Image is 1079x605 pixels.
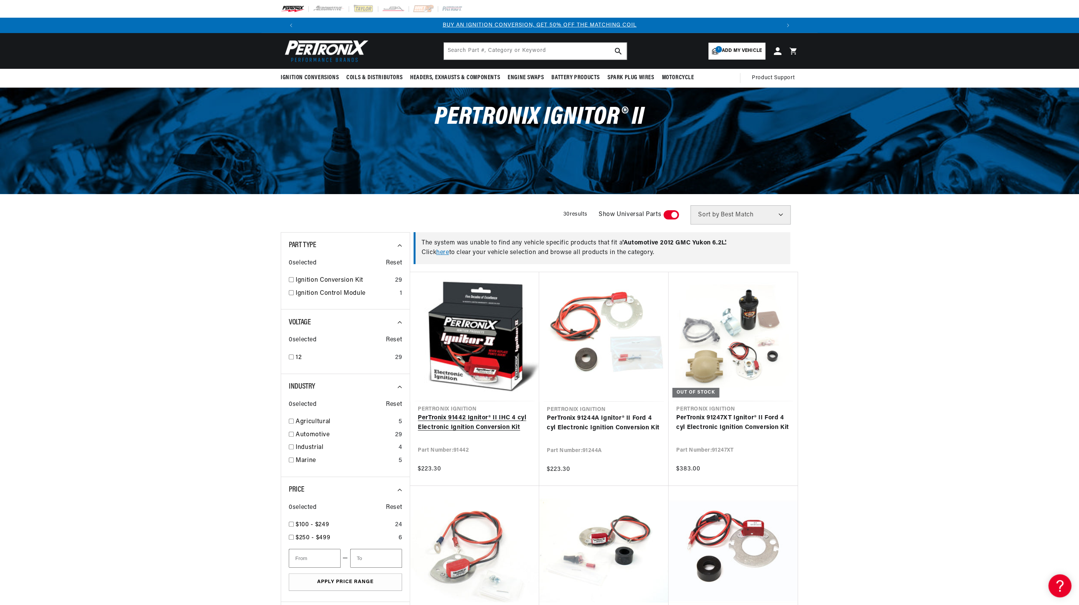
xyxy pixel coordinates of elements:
[296,417,395,427] a: Agricultural
[296,522,329,528] span: $100 - $249
[346,74,402,82] span: Coils & Distributors
[386,400,402,410] span: Reset
[604,69,658,87] summary: Spark Plug Wires
[722,47,762,55] span: Add my vehicle
[296,276,392,286] a: Ignition Conversion Kit
[622,240,727,246] span: ' Automotive 2012 GMC Yukon 6.2L '.
[551,74,600,82] span: Battery Products
[715,46,722,53] span: 1
[406,69,504,87] summary: Headers, Exhausts & Components
[398,417,402,427] div: 5
[399,289,402,299] div: 1
[289,258,316,268] span: 0 selected
[289,383,315,391] span: Industry
[261,18,818,33] slideshow-component: Translation missing: en.sections.announcements.announcement_bar
[395,276,402,286] div: 29
[289,549,341,568] input: From
[350,549,402,568] input: To
[299,21,780,30] div: 1 of 3
[662,74,694,82] span: Motorcycle
[289,335,316,345] span: 0 selected
[398,443,402,453] div: 4
[281,69,343,87] summary: Ignition Conversions
[752,69,798,87] summary: Product Support
[443,22,637,28] a: BUY AN IGNITION CONVERSION, GET 50% OFF THE MATCHING COIL
[599,210,661,220] span: Show Universal Parts
[435,105,644,130] span: PerTronix Ignitor® II
[386,258,402,268] span: Reset
[752,74,794,82] span: Product Support
[386,335,402,345] span: Reset
[395,430,402,440] div: 29
[563,211,587,217] span: 30 results
[296,289,396,299] a: Ignition Control Module
[299,21,780,30] div: Announcement
[296,353,392,363] a: 12
[508,74,544,82] span: Engine Swaps
[289,486,304,494] span: Price
[289,400,316,410] span: 0 selected
[289,573,402,591] button: Apply Price Range
[343,69,406,87] summary: Coils & Distributors
[296,456,395,466] a: Marine
[281,38,369,64] img: Pertronix
[414,232,790,264] div: The system was unable to find any vehicle specific products that fit a Click to clear your vehicl...
[504,69,548,87] summary: Engine Swaps
[548,69,604,87] summary: Battery Products
[780,18,796,33] button: Translation missing: en.sections.announcements.next_announcement
[610,43,627,60] button: search button
[281,74,339,82] span: Ignition Conversions
[343,553,348,563] span: —
[386,503,402,513] span: Reset
[547,414,661,433] a: PerTronix 91244A Ignitor® II Ford 4 cyl Electronic Ignition Conversion Kit
[708,43,765,60] a: 1Add my vehicle
[676,413,790,433] a: PerTronix 91247XT Ignitor® II Ford 4 cyl Electronic Ignition Conversion Kit
[395,353,402,363] div: 29
[410,74,500,82] span: Headers, Exhausts & Components
[698,212,719,218] span: Sort by
[658,69,698,87] summary: Motorcycle
[289,503,316,513] span: 0 selected
[296,535,330,541] span: $250 - $499
[296,430,392,440] a: Automotive
[289,319,311,326] span: Voltage
[436,249,449,256] a: here
[607,74,654,82] span: Spark Plug Wires
[690,205,791,224] select: Sort by
[283,18,299,33] button: Translation missing: en.sections.announcements.previous_announcement
[296,443,395,453] a: Industrial
[289,241,316,249] span: Part Type
[444,43,627,60] input: Search Part #, Category or Keyword
[418,413,531,433] a: PerTronix 91442 Ignitor® II IHC 4 cyl Electronic Ignition Conversion Kit
[395,520,402,530] div: 24
[398,533,402,543] div: 6
[398,456,402,466] div: 5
